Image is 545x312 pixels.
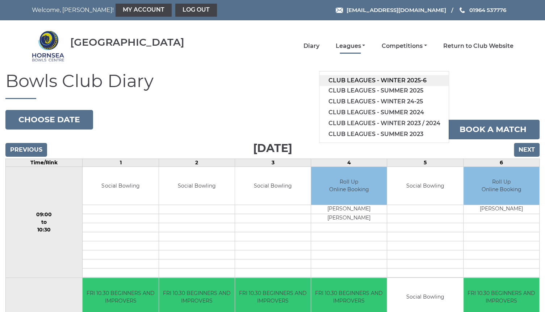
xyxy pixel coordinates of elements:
a: Return to Club Website [443,42,513,50]
a: Club leagues - Summer 2025 [319,85,449,96]
input: Previous [5,143,47,157]
td: Social Bowling [83,167,158,205]
a: Competitions [381,42,427,50]
ul: Leagues [319,71,449,143]
td: Social Bowling [387,167,463,205]
a: Club leagues - Winter 24-25 [319,96,449,107]
a: Book a match [447,120,540,139]
td: Roll Up Online Booking [311,167,387,205]
a: Email [EMAIL_ADDRESS][DOMAIN_NAME] [336,6,446,14]
td: Social Bowling [159,167,235,205]
td: [PERSON_NAME] [464,205,539,214]
td: [PERSON_NAME] [311,205,387,214]
td: [PERSON_NAME] [311,214,387,223]
a: Log out [175,4,217,17]
div: [GEOGRAPHIC_DATA] [70,37,184,48]
td: 3 [235,159,311,167]
img: Hornsea Bowls Centre [32,30,64,62]
td: 09:00 to 10:30 [6,167,83,278]
a: Club leagues - Summer 2023 [319,129,449,140]
a: Diary [303,42,319,50]
a: Phone us 01964 537776 [458,6,506,14]
a: My Account [116,4,172,17]
input: Next [514,143,540,157]
a: Leagues [335,42,365,50]
img: Email [336,8,343,13]
td: 6 [463,159,539,167]
a: Club leagues - Winter 2023 / 2024 [319,118,449,129]
td: 5 [387,159,463,167]
a: Club leagues - Winter 2025-6 [319,75,449,86]
td: 2 [159,159,235,167]
img: Phone us [460,7,465,13]
h1: Bowls Club Diary [5,71,540,99]
button: Choose date [5,110,93,130]
td: 4 [311,159,387,167]
td: Roll Up Online Booking [464,167,539,205]
td: Time/Rink [6,159,83,167]
nav: Welcome, [PERSON_NAME]! [32,4,226,17]
span: [EMAIL_ADDRESS][DOMAIN_NAME] [346,7,446,13]
span: 01964 537776 [469,7,506,13]
a: Club leagues - Summer 2024 [319,107,449,118]
td: Social Bowling [235,167,311,205]
td: 1 [83,159,159,167]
